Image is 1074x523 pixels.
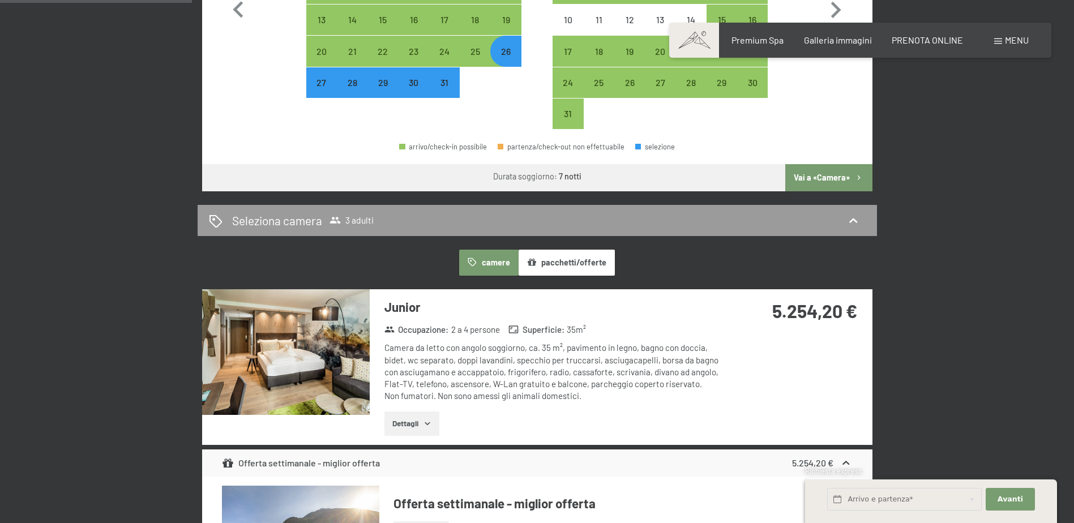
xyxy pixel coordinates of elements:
[429,36,460,66] div: Fri Jul 24 2026
[708,47,736,75] div: 22
[737,36,768,66] div: arrivo/check-in possibile
[429,67,460,98] div: Fri Jul 31 2026
[460,5,490,35] div: arrivo/check-in possibile
[986,488,1034,511] button: Avanti
[585,15,613,44] div: 11
[708,78,736,106] div: 29
[459,250,518,276] button: camere
[491,15,520,44] div: 19
[675,5,706,35] div: arrivo/check-in non effettuabile
[737,5,768,35] div: arrivo/check-in possibile
[429,67,460,98] div: arrivo/check-in possibile
[330,215,374,226] span: 3 adulti
[708,15,736,44] div: 15
[384,411,439,436] button: Dettagli
[490,36,521,66] div: arrivo/check-in possibile
[460,5,490,35] div: Sat Jul 18 2026
[559,172,581,181] b: 7 notti
[614,5,645,35] div: arrivo/check-in non effettuabile
[307,15,336,44] div: 13
[338,47,366,75] div: 21
[337,67,367,98] div: Tue Jul 28 2026
[461,15,489,44] div: 18
[399,67,429,98] div: Thu Jul 30 2026
[553,5,583,35] div: arrivo/check-in non effettuabile
[307,78,336,106] div: 27
[554,47,582,75] div: 17
[460,36,490,66] div: arrivo/check-in possibile
[490,36,521,66] div: Sun Jul 26 2026
[635,143,675,151] div: selezione
[399,36,429,66] div: Thu Jul 23 2026
[553,36,583,66] div: Mon Aug 17 2026
[707,36,737,66] div: Sat Aug 22 2026
[498,143,624,151] div: partenza/check-out non effettuabile
[384,342,721,402] div: Camera da letto con angolo soggiorno, ca. 35 m², pavimento in legno, bagno con doccia, bidet, wc ...
[306,67,337,98] div: Mon Jul 27 2026
[306,36,337,66] div: arrivo/check-in possibile
[367,5,398,35] div: arrivo/check-in possibile
[731,35,784,45] a: Premium Spa
[399,5,429,35] div: arrivo/check-in possibile
[232,212,322,229] h2: Seleziona camera
[430,78,459,106] div: 31
[553,67,583,98] div: arrivo/check-in possibile
[707,67,737,98] div: Sat Aug 29 2026
[306,67,337,98] div: arrivo/check-in possibile
[399,36,429,66] div: arrivo/check-in possibile
[553,98,583,129] div: Mon Aug 31 2026
[675,67,706,98] div: arrivo/check-in possibile
[804,35,872,45] a: Galleria immagini
[399,67,429,98] div: arrivo/check-in possibile
[892,35,963,45] a: PRENOTA ONLINE
[554,78,582,106] div: 24
[553,67,583,98] div: Mon Aug 24 2026
[738,47,767,75] div: 23
[367,36,398,66] div: Wed Jul 22 2026
[367,5,398,35] div: Wed Jul 15 2026
[429,5,460,35] div: arrivo/check-in possibile
[645,5,675,35] div: arrivo/check-in non effettuabile
[737,36,768,66] div: Sun Aug 23 2026
[202,449,872,477] div: Offerta settimanale - miglior offerta5.254,20 €
[553,5,583,35] div: Mon Aug 10 2026
[554,15,582,44] div: 10
[508,324,564,336] strong: Superficie :
[369,78,397,106] div: 29
[584,5,614,35] div: Tue Aug 11 2026
[785,164,872,191] button: Vai a «Camera»
[306,5,337,35] div: arrivo/check-in possibile
[615,15,644,44] div: 12
[460,36,490,66] div: Sat Jul 25 2026
[430,47,459,75] div: 24
[490,5,521,35] div: arrivo/check-in possibile
[553,36,583,66] div: arrivo/check-in possibile
[369,15,397,44] div: 15
[384,324,449,336] strong: Occupazione :
[338,15,366,44] div: 14
[307,47,336,75] div: 20
[399,5,429,35] div: Thu Jul 16 2026
[491,47,520,75] div: 26
[675,36,706,66] div: arrivo/check-in possibile
[584,67,614,98] div: arrivo/check-in possibile
[737,5,768,35] div: Sun Aug 16 2026
[430,15,459,44] div: 17
[675,5,706,35] div: Fri Aug 14 2026
[222,456,380,470] div: Offerta settimanale - miglior offerta
[461,47,489,75] div: 25
[1005,35,1029,45] span: Menu
[645,5,675,35] div: Thu Aug 13 2026
[677,78,705,106] div: 28
[584,36,614,66] div: arrivo/check-in possibile
[675,67,706,98] div: Fri Aug 28 2026
[707,36,737,66] div: arrivo/check-in possibile
[393,495,852,512] h4: Offerta settimanale - miglior offerta
[554,109,582,138] div: 31
[400,15,428,44] div: 16
[399,143,487,151] div: arrivo/check-in possibile
[645,67,675,98] div: Thu Aug 27 2026
[772,300,857,321] strong: 5.254,20 €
